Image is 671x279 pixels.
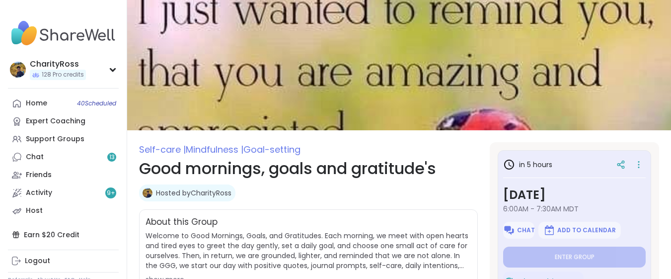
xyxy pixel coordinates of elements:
a: Hosted byCharityRoss [156,188,231,198]
a: Friends [8,166,119,184]
img: ShareWell Nav Logo [8,16,119,51]
a: Logout [8,252,119,270]
div: Activity [26,188,52,198]
div: Home [26,98,47,108]
a: Home40Scheduled [8,94,119,112]
span: Goal-setting [243,143,300,156]
img: ShareWell Logomark [543,224,555,236]
a: Host [8,202,119,220]
span: 9 + [107,189,115,197]
div: Friends [26,170,52,180]
a: Chat13 [8,148,119,166]
div: Logout [25,256,50,266]
button: Chat [503,222,534,239]
div: Host [26,206,43,216]
span: 128 Pro credits [42,71,84,79]
h3: [DATE] [503,186,646,204]
div: Support Groups [26,134,84,144]
button: Add to Calendar [538,222,621,239]
span: Welcome to Good Mornings, Goals, and Gratitudes. Each morning, we meet with open hearts and tired... [146,231,471,271]
span: 40 Scheduled [77,99,116,107]
h1: Good mornings, goals and gratitude's [139,157,478,181]
h3: in 5 hours [503,159,552,171]
h2: About this Group [146,216,218,229]
span: 6:00AM - 7:30AM MDT [503,204,646,214]
div: Chat [26,152,44,162]
span: Enter group [555,253,595,261]
span: Mindfulness | [186,143,243,156]
div: Expert Coaching [26,116,85,126]
img: CharityRoss [10,62,26,78]
a: Support Groups [8,130,119,148]
a: Activity9+ [8,184,119,202]
span: Add to Calendar [557,226,616,234]
img: ShareWell Logomark [503,224,515,236]
a: Expert Coaching [8,112,119,130]
span: Self-care | [139,143,186,156]
span: Chat [517,226,535,234]
img: CharityRoss [143,188,152,198]
span: 13 [109,153,115,162]
div: CharityRoss [30,59,86,70]
div: Earn $20 Credit [8,226,119,244]
button: Enter group [503,247,646,268]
